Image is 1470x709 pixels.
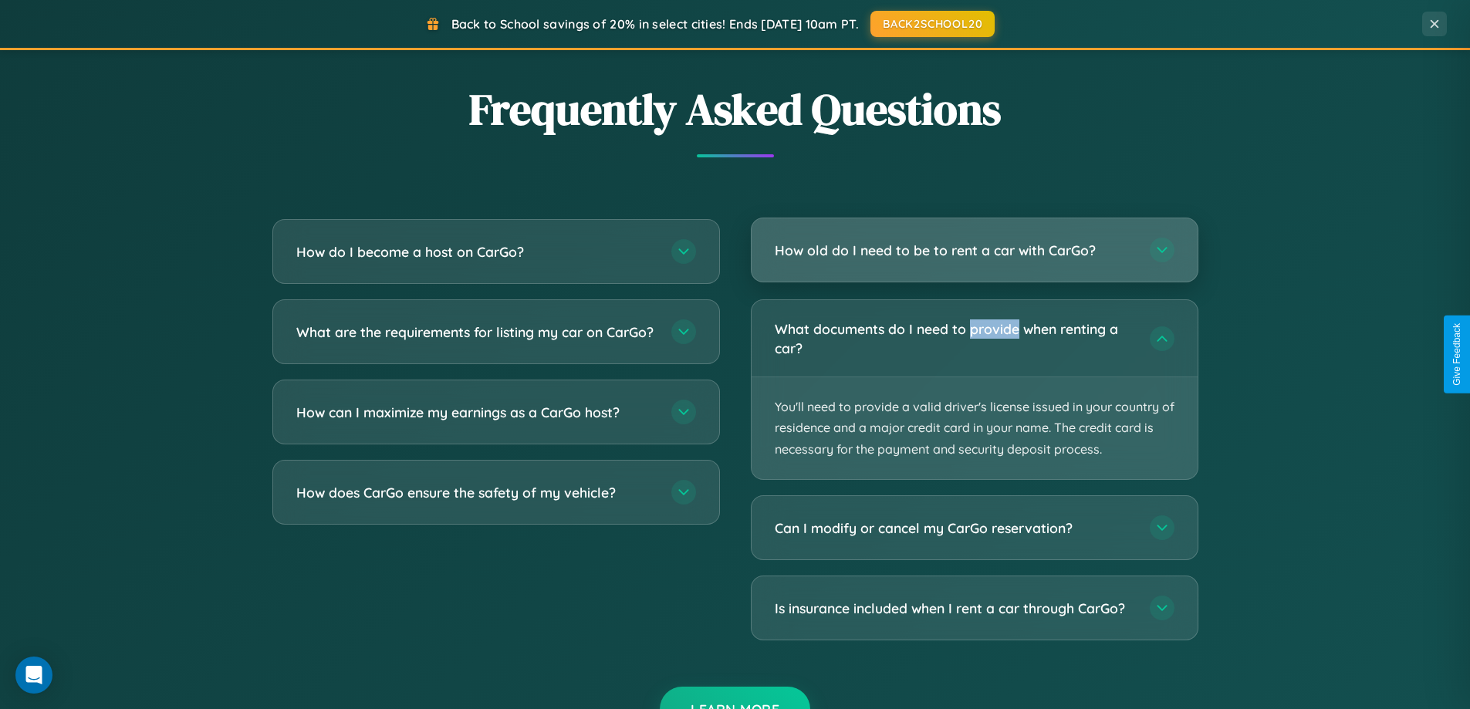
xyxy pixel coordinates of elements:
h3: Is insurance included when I rent a car through CarGo? [775,599,1134,618]
h3: How does CarGo ensure the safety of my vehicle? [296,483,656,502]
h3: How do I become a host on CarGo? [296,242,656,262]
h3: How can I maximize my earnings as a CarGo host? [296,403,656,422]
h3: How old do I need to be to rent a car with CarGo? [775,241,1134,260]
h2: Frequently Asked Questions [272,79,1198,139]
button: BACK2SCHOOL20 [870,11,995,37]
span: Back to School savings of 20% in select cities! Ends [DATE] 10am PT. [451,16,859,32]
h3: What documents do I need to provide when renting a car? [775,319,1134,357]
h3: Can I modify or cancel my CarGo reservation? [775,518,1134,538]
p: You'll need to provide a valid driver's license issued in your country of residence and a major c... [752,377,1198,479]
h3: What are the requirements for listing my car on CarGo? [296,322,656,342]
div: Give Feedback [1451,323,1462,386]
div: Open Intercom Messenger [15,657,52,694]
